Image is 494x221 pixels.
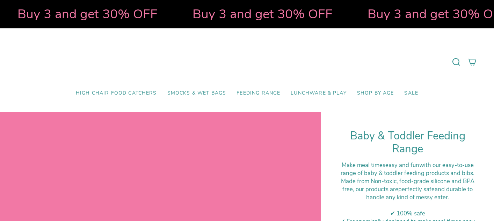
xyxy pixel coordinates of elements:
a: Mumma’s Little Helpers [187,39,307,85]
h1: Baby & Toddler Feeding Range [339,130,477,156]
strong: Buy 3 and get 30% OFF [190,5,330,23]
a: Shop by Age [352,85,399,102]
span: SALE [404,90,418,96]
strong: perfectly safe [398,185,435,193]
span: ade from Non-toxic, food-grade silicone and BPA free, our products are and durable to handle any ... [342,177,474,201]
span: Feeding Range [237,90,280,96]
a: High Chair Food Catchers [71,85,162,102]
strong: Buy 3 and get 30% OFF [15,5,155,23]
span: Shop by Age [357,90,394,96]
div: Make meal times with our easy-to-use range of baby & toddler feeding products and bibs. [339,161,477,177]
a: SALE [399,85,423,102]
span: High Chair Food Catchers [76,90,157,96]
span: Smocks & Wet Bags [167,90,226,96]
a: Smocks & Wet Bags [162,85,232,102]
div: M [339,177,477,201]
a: Lunchware & Play [285,85,351,102]
span: Lunchware & Play [291,90,346,96]
a: Feeding Range [231,85,285,102]
strong: easy and fun [385,161,419,169]
div: ✔ 100% safe [339,209,477,217]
